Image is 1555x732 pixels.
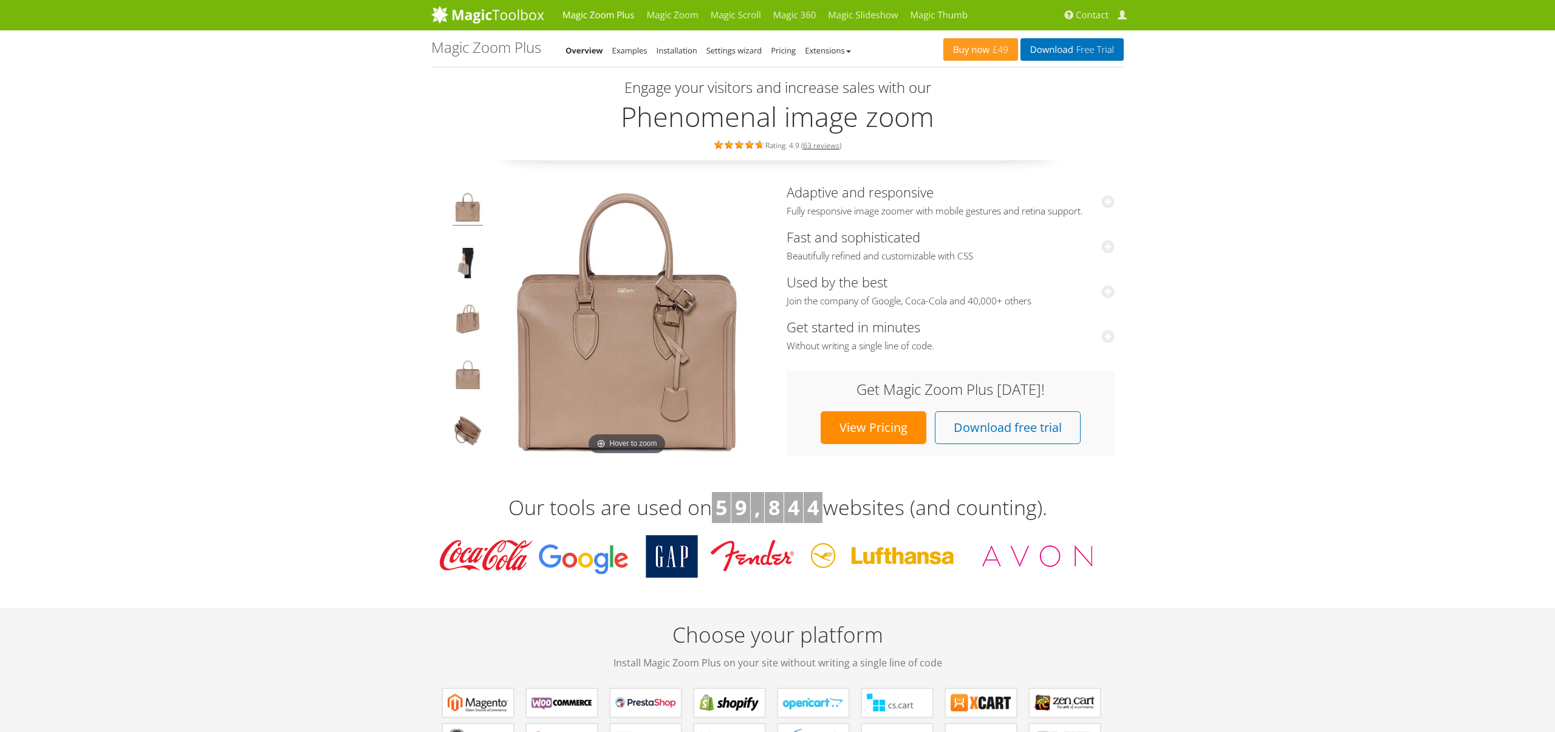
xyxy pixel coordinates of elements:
a: Magic Zoom Plus for X-Cart [945,688,1017,717]
a: Settings wizard [706,45,762,56]
span: Free Trial [1073,45,1114,55]
span: £49 [989,45,1008,55]
b: 4 [807,493,819,521]
span: Contact [1076,9,1109,21]
a: Magic Zoom Plus for OpenCart [777,688,849,717]
a: Extensions [805,45,850,56]
img: Magic Zoom Plus Demo [490,185,764,458]
b: Magic Zoom Plus for X-Cart [951,694,1011,712]
img: JavaScript image zoom example [453,248,483,282]
a: Magic Zoom Plus DemoHover to zoom [490,185,764,458]
span: Install Magic Zoom Plus on your site without writing a single line of code [431,655,1124,670]
a: Fast and sophisticatedBeautifully refined and customizable with CSS [787,228,1115,262]
b: Magic Zoom Plus for WooCommerce [531,694,592,712]
a: Adaptive and responsiveFully responsive image zoomer with mobile gestures and retina support. [787,183,1115,217]
img: MagicToolbox.com - Image tools for your website [431,5,544,24]
b: Magic Zoom Plus for Magento [448,694,508,712]
a: Buy now£49 [943,38,1018,61]
b: Magic Zoom Plus for OpenCart [783,694,844,712]
b: , [754,493,760,521]
b: Magic Zoom Plus for Shopify [699,694,760,712]
div: Rating: 4.9 ( ) [431,138,1124,151]
h1: Magic Zoom Plus [431,39,541,55]
a: Magic Zoom Plus for Shopify [694,688,765,717]
a: Overview [566,45,603,56]
img: Magic Toolbox Customers [431,535,1106,578]
b: 9 [735,493,747,521]
b: 5 [716,493,727,521]
a: Magic Zoom Plus for Magento [442,688,514,717]
b: 8 [768,493,780,521]
a: Pricing [771,45,796,56]
a: Examples [612,45,648,56]
span: Without writing a single line of code. [787,340,1115,352]
img: Hover image zoom example [453,360,483,394]
b: Magic Zoom Plus for Zen Cart [1034,694,1095,712]
a: Used by the bestJoin the company of Google, Coca-Cola and 40,000+ others [787,273,1115,307]
a: Magic Zoom Plus for WooCommerce [526,688,598,717]
h3: Get Magic Zoom Plus [DATE]! [799,381,1102,397]
a: Get started in minutesWithout writing a single line of code. [787,318,1115,352]
span: Join the company of Google, Coca-Cola and 40,000+ others [787,295,1115,307]
a: Installation [657,45,697,56]
img: Product image zoom example [453,192,483,226]
a: 63 reviews [803,140,839,151]
h2: Choose your platform [431,620,1124,670]
span: Fully responsive image zoomer with mobile gestures and retina support. [787,205,1115,217]
img: jQuery image zoom example [453,304,483,338]
b: Magic Zoom Plus for CS-Cart [867,694,928,712]
a: View Pricing [821,411,926,444]
h3: Engage your visitors and increase sales with our [434,80,1121,95]
b: Magic Zoom Plus for PrestaShop [615,694,676,712]
a: Magic Zoom Plus for Zen Cart [1029,688,1101,717]
b: 4 [788,493,799,521]
h3: Our tools are used on websites (and counting). [431,492,1124,524]
span: Beautifully refined and customizable with CSS [787,250,1115,262]
h2: Phenomenal image zoom [431,101,1124,132]
a: DownloadFree Trial [1020,38,1124,61]
a: Download free trial [935,411,1081,444]
img: JavaScript zoom tool example [453,416,483,450]
a: Magic Zoom Plus for PrestaShop [610,688,682,717]
a: Magic Zoom Plus for CS-Cart [861,688,933,717]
